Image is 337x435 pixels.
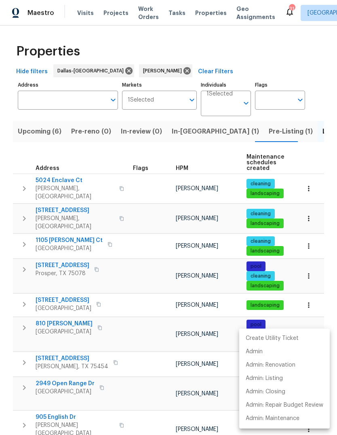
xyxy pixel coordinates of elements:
[246,401,323,410] p: Admin: Repair Budget Review
[246,334,299,343] p: Create Utility Ticket
[246,374,283,383] p: Admin: Listing
[246,388,285,396] p: Admin: Closing
[246,348,263,356] p: Admin
[246,361,295,369] p: Admin: Renovation
[246,414,299,423] p: Admin: Maintenance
